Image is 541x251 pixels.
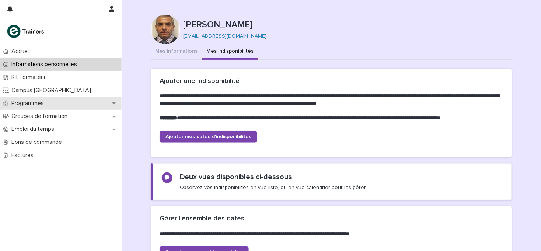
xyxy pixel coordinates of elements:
button: Mes informations [151,44,202,60]
p: Accueil [8,48,36,55]
a: [EMAIL_ADDRESS][DOMAIN_NAME] [183,34,266,39]
h2: Gérer l'ensemble des dates [160,215,244,223]
p: [PERSON_NAME] [183,20,509,30]
p: Informations personnelles [8,61,83,68]
p: Campus [GEOGRAPHIC_DATA] [8,87,97,94]
h2: Ajouter une indisponibilité [160,77,240,86]
h2: Deux vues disponibles ci-dessous [180,172,292,181]
p: Observez vos indisponibilités en vue liste, ou en vue calendrier pour les gérer. [180,184,367,191]
p: Kit Formateur [8,74,52,81]
p: Bons de commande [8,139,68,146]
span: Ajouter mes dates d'indisponibilités [165,134,251,139]
p: Groupes de formation [8,113,73,120]
p: Emploi du temps [8,126,60,133]
img: K0CqGN7SDeD6s4JG8KQk [6,24,46,39]
p: Factures [8,152,39,159]
p: Programmes [8,100,50,107]
a: Ajouter mes dates d'indisponibilités [160,131,257,143]
button: Mes indisponibilités [202,44,258,60]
